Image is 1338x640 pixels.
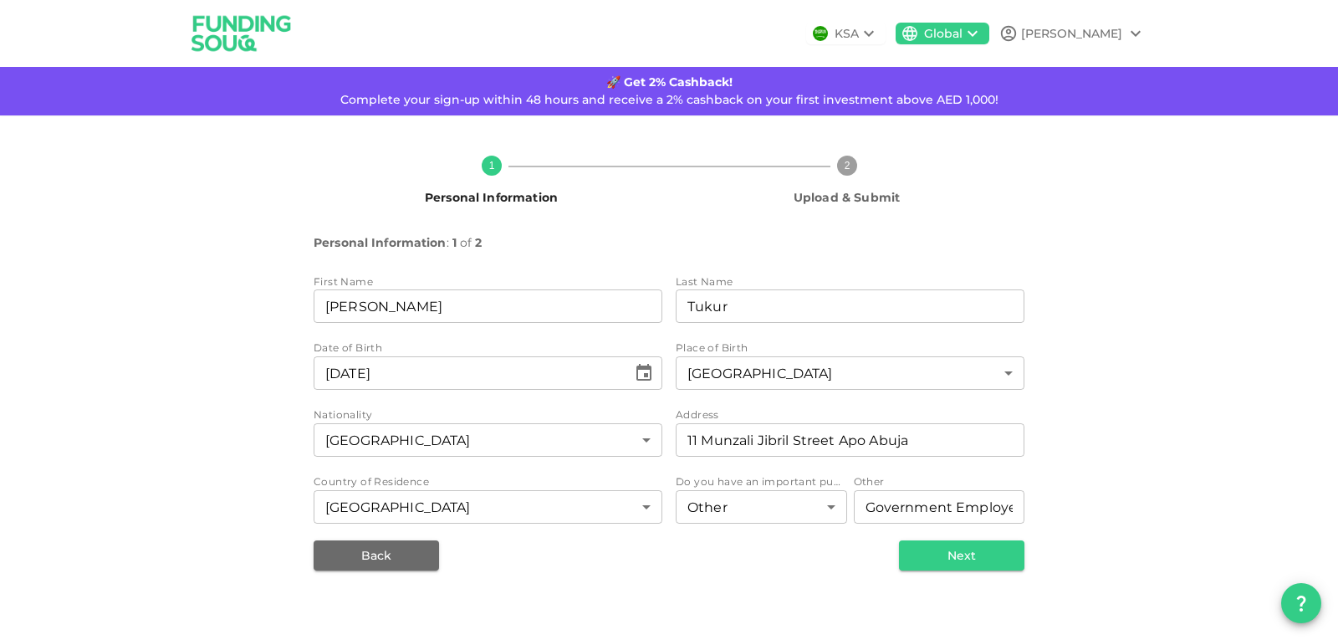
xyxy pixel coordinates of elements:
[924,25,963,43] div: Global
[676,356,1024,390] div: placeOfBirth
[676,275,733,288] span: Last Name
[835,25,859,43] div: KSA
[676,408,719,421] span: Address
[340,92,998,107] span: Complete your sign-up within 48 hours and receive a 2% cashback on your first investment above AE...
[314,408,372,421] span: Nationality
[676,289,1024,323] input: lastName
[627,356,661,390] button: Choose date, selected date is Jun 18, 1979
[447,233,449,253] span: :
[813,26,828,41] img: flag-sa.b9a346574cdc8950dd34b50780441f57.svg
[854,475,885,488] span: Other
[314,289,662,323] input: firstName
[475,233,482,253] span: 2
[314,340,382,356] span: Date of Birth
[425,190,558,205] span: Personal Information
[676,490,847,524] div: importantPublicFunction
[676,475,906,488] span: Do you have an important public function?
[460,233,472,253] span: of
[314,423,662,457] div: nationality
[844,160,850,172] text: 2
[314,233,447,253] span: Personal Information
[1021,25,1122,43] div: [PERSON_NAME]
[488,160,494,172] text: 1
[606,74,733,90] strong: 🚀 Get 2% Cashback!
[676,423,1024,457] input: address.addressLine
[314,490,662,524] div: countryOfResidence
[794,190,900,205] span: Upload & Submit
[899,540,1024,571] button: Next
[1281,583,1321,623] button: question
[314,356,627,390] input: ⁦⁨DD⁩ / ⁨MM⁩ / ⁨YYYY⁩⁩
[314,475,429,488] span: Country of Residence
[314,540,439,571] button: Back
[854,490,1025,524] input: publicFunction.valueSpecified
[314,275,373,288] span: First Name
[452,233,457,253] span: 1
[676,341,748,354] span: Place of Birth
